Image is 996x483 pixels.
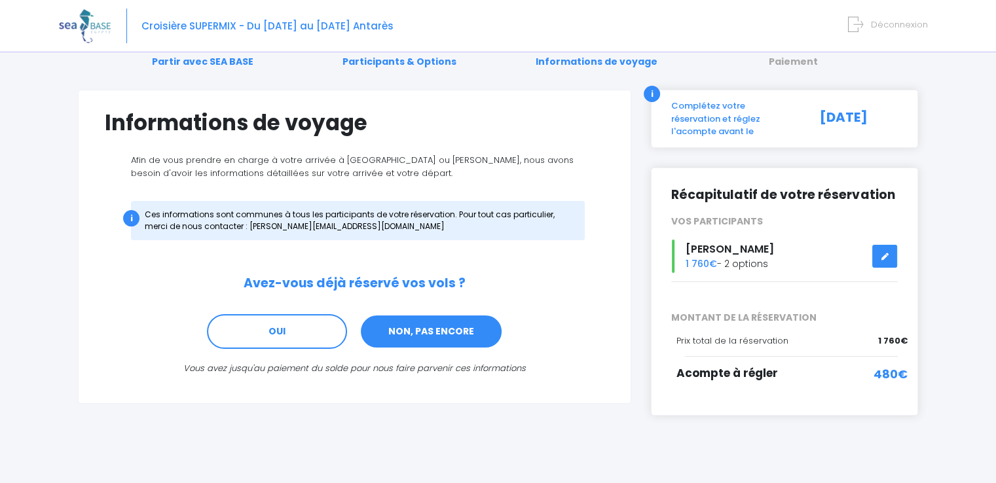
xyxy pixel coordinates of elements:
span: [PERSON_NAME] [686,241,774,257]
a: OUI [207,314,347,349]
div: i [123,210,139,226]
span: 1 760€ [686,257,717,270]
i: Vous avez jusqu'au paiement du solde pour nous faire parvenir ces informations [183,362,526,374]
span: Prix total de la réservation [676,334,788,347]
div: Ces informations sont communes à tous les participants de votre réservation. Pour tout cas partic... [131,201,585,240]
span: 480€ [874,365,908,383]
span: Croisière SUPERMIX - Du [DATE] au [DATE] Antarès [141,19,394,33]
span: Acompte à régler [676,365,778,381]
div: i [644,86,660,102]
p: Afin de vous prendre en charge à votre arrivée à [GEOGRAPHIC_DATA] ou [PERSON_NAME], nous avons b... [105,154,604,179]
h1: Informations de voyage [105,110,604,135]
a: NON, PAS ENCORE [360,314,503,349]
div: [DATE] [805,99,908,138]
h2: Récapitulatif de votre réservation [671,188,898,203]
span: 1 760€ [878,334,908,348]
span: Déconnexion [871,18,928,31]
div: VOS PARTICIPANTS [661,215,908,228]
div: - 2 options [661,240,908,273]
div: Complétez votre réservation et réglez l'acompte avant le [661,99,805,138]
h2: Avez-vous déjà réservé vos vols ? [105,276,604,291]
span: MONTANT DE LA RÉSERVATION [661,311,908,325]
